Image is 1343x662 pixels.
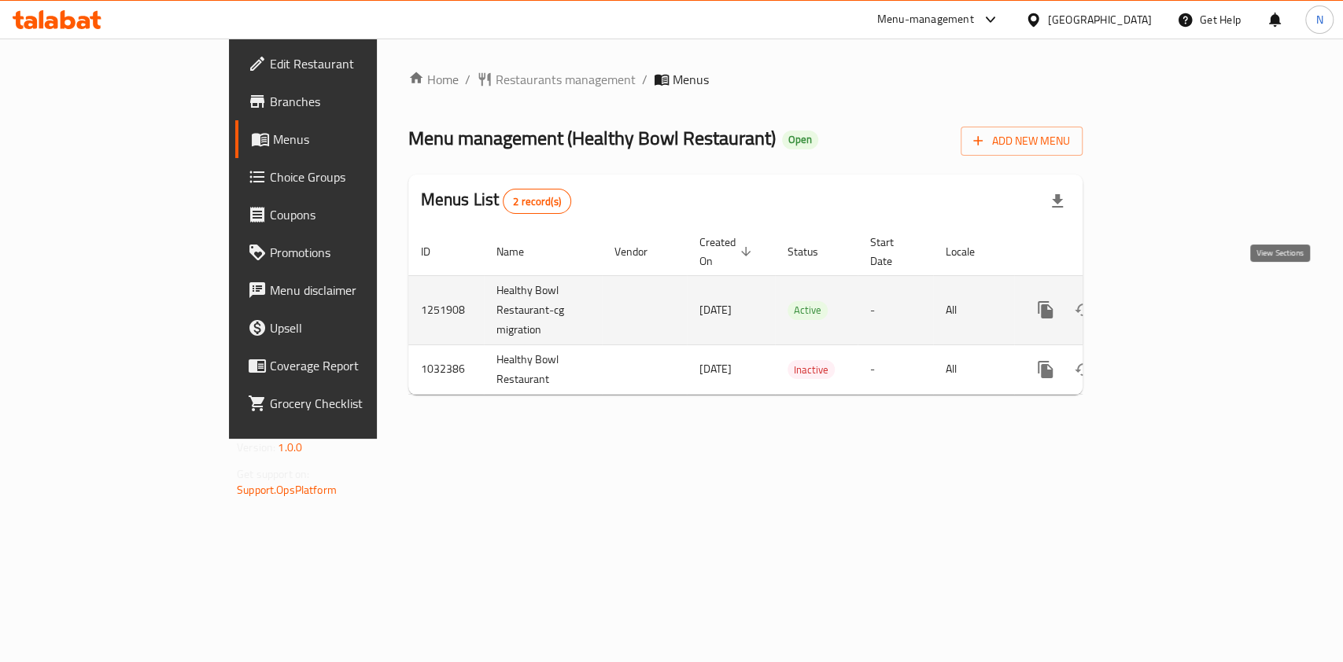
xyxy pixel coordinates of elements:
[642,70,648,89] li: /
[788,301,828,319] span: Active
[503,189,571,214] div: Total records count
[421,242,451,261] span: ID
[877,10,974,29] div: Menu-management
[237,437,275,458] span: Version:
[270,243,441,262] span: Promotions
[1014,228,1190,276] th: Actions
[699,233,756,270] span: Created On
[465,70,470,89] li: /
[788,361,835,379] span: Inactive
[858,275,933,344] td: -
[614,242,668,261] span: Vendor
[270,92,441,111] span: Branches
[270,356,441,375] span: Coverage Report
[235,196,453,234] a: Coupons
[235,309,453,347] a: Upsell
[235,271,453,309] a: Menu disclaimer
[270,54,441,73] span: Edit Restaurant
[1064,351,1102,388] button: Change Status
[270,205,441,224] span: Coupons
[673,70,709,89] span: Menus
[278,437,302,458] span: 1.0.0
[237,480,337,500] a: Support.OpsPlatform
[235,158,453,196] a: Choice Groups
[946,242,995,261] span: Locale
[270,167,441,186] span: Choice Groups
[973,131,1070,151] span: Add New Menu
[496,242,544,261] span: Name
[235,347,453,384] a: Coverage Report
[270,318,441,337] span: Upsell
[1039,182,1076,220] div: Export file
[484,344,602,394] td: Healthy Bowl Restaurant
[408,120,776,156] span: Menu management ( Healthy Bowl Restaurant )
[235,120,453,158] a: Menus
[270,394,441,413] span: Grocery Checklist
[1027,291,1064,329] button: more
[237,464,309,484] span: Get support on:
[1027,351,1064,388] button: more
[788,360,835,379] div: Inactive
[235,45,453,83] a: Edit Restaurant
[408,228,1190,395] table: enhanced table
[421,188,571,214] h2: Menus List
[270,281,441,300] span: Menu disclaimer
[496,70,636,89] span: Restaurants management
[933,344,1014,394] td: All
[235,384,453,422] a: Grocery Checklist
[782,131,818,149] div: Open
[408,70,1083,89] nav: breadcrumb
[699,300,732,320] span: [DATE]
[1048,11,1152,28] div: [GEOGRAPHIC_DATA]
[1315,11,1323,28] span: N
[484,275,602,344] td: Healthy Bowl Restaurant-cg migration
[858,344,933,394] td: -
[788,301,828,320] div: Active
[504,194,570,209] span: 2 record(s)
[235,234,453,271] a: Promotions
[870,233,914,270] span: Start Date
[782,133,818,146] span: Open
[1064,291,1102,329] button: Change Status
[477,70,636,89] a: Restaurants management
[933,275,1014,344] td: All
[961,127,1083,156] button: Add New Menu
[699,359,732,379] span: [DATE]
[273,130,441,149] span: Menus
[788,242,839,261] span: Status
[235,83,453,120] a: Branches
